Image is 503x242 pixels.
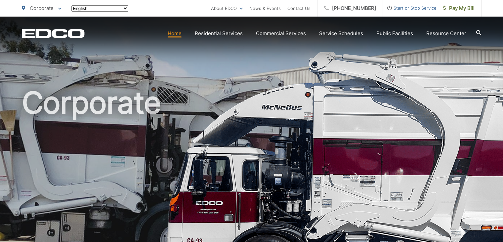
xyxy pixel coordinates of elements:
a: Commercial Services [256,30,306,37]
a: News & Events [249,4,281,12]
a: About EDCO [211,4,243,12]
a: Service Schedules [319,30,363,37]
span: Corporate [30,5,54,11]
a: Public Facilities [376,30,413,37]
a: EDCD logo. Return to the homepage. [22,29,85,38]
a: Residential Services [195,30,243,37]
a: Resource Center [426,30,466,37]
a: Home [168,30,182,37]
a: Contact Us [287,4,311,12]
span: Pay My Bill [443,4,475,12]
select: Select a language [71,5,128,12]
